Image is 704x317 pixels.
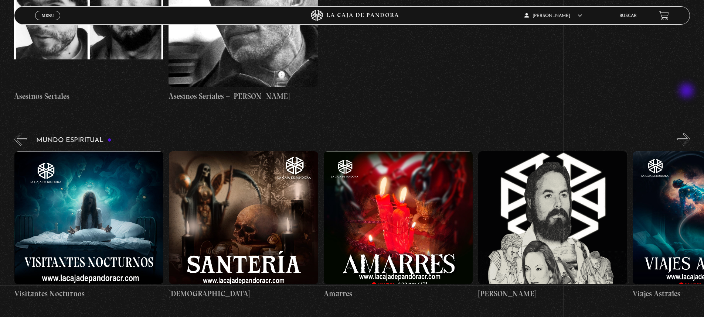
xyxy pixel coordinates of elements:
button: Previous [14,133,27,146]
a: [DEMOGRAPHIC_DATA] [169,151,318,300]
h4: [PERSON_NAME] [478,288,627,300]
span: Menu [42,13,54,18]
h3: Mundo Espiritual [36,137,112,144]
a: [PERSON_NAME] [478,151,627,300]
h4: Asesinos Seriales [14,90,163,102]
h4: Amarres [324,288,473,300]
h4: Visitantes Nocturnos [14,288,163,300]
button: Next [677,133,690,146]
a: Buscar [619,14,637,18]
a: Amarres [324,151,473,300]
a: View your shopping cart [659,11,669,21]
h4: [DEMOGRAPHIC_DATA] [169,288,318,300]
span: Cerrar [39,20,57,25]
h4: Asesinos Seriales – [PERSON_NAME] [169,90,317,102]
a: Visitantes Nocturnos [14,151,163,300]
span: [PERSON_NAME] [524,14,582,18]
